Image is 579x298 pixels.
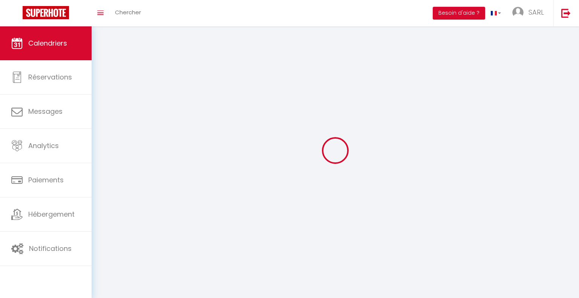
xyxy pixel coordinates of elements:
span: Messages [28,107,63,116]
span: Notifications [29,244,72,253]
button: Besoin d'aide ? [433,7,485,20]
span: Calendriers [28,38,67,48]
img: Super Booking [23,6,69,19]
span: Réservations [28,72,72,82]
img: ... [512,7,524,18]
span: Paiements [28,175,64,185]
span: Chercher [115,8,141,16]
img: logout [561,8,571,18]
span: Analytics [28,141,59,150]
span: SARL [528,8,544,17]
span: Hébergement [28,209,75,219]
